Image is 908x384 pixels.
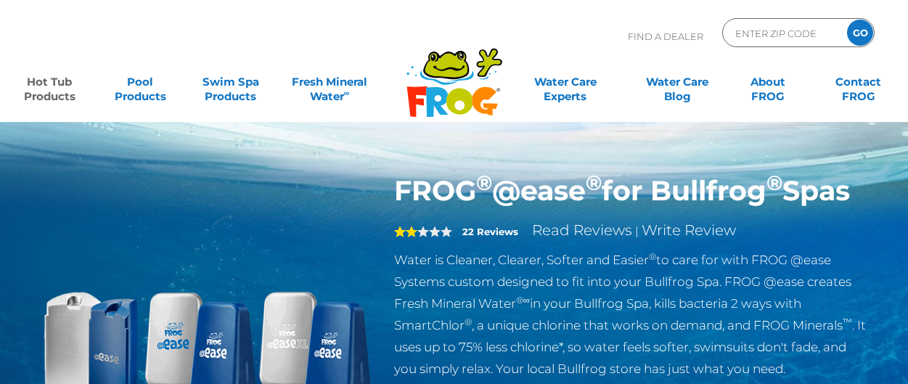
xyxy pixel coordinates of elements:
[847,20,873,46] input: GO
[766,170,782,195] sup: ®
[394,174,868,208] h1: FROG @ease for Bullfrog Spas
[635,224,639,238] span: |
[628,18,703,54] p: Find A Dealer
[15,68,85,97] a: Hot TubProducts
[195,68,266,97] a: Swim SpaProducts
[586,170,602,195] sup: ®
[394,226,417,237] span: 2
[843,316,852,327] sup: ™
[465,316,472,327] sup: ®
[462,226,518,237] strong: 22 Reviews
[398,29,510,118] img: Frog Products Logo
[476,170,492,195] sup: ®
[733,68,803,97] a: AboutFROG
[508,68,622,97] a: Water CareExperts
[344,88,350,98] sup: ∞
[105,68,176,97] a: PoolProducts
[516,295,530,306] sup: ®∞
[642,221,736,239] a: Write Review
[394,249,868,380] p: Water is Cleaner, Clearer, Softer and Easier to care for with FROG @ease Systems custom designed ...
[532,221,632,239] a: Read Reviews
[649,251,656,262] sup: ®
[642,68,713,97] a: Water CareBlog
[286,68,374,97] a: Fresh MineralWater∞
[823,68,893,97] a: ContactFROG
